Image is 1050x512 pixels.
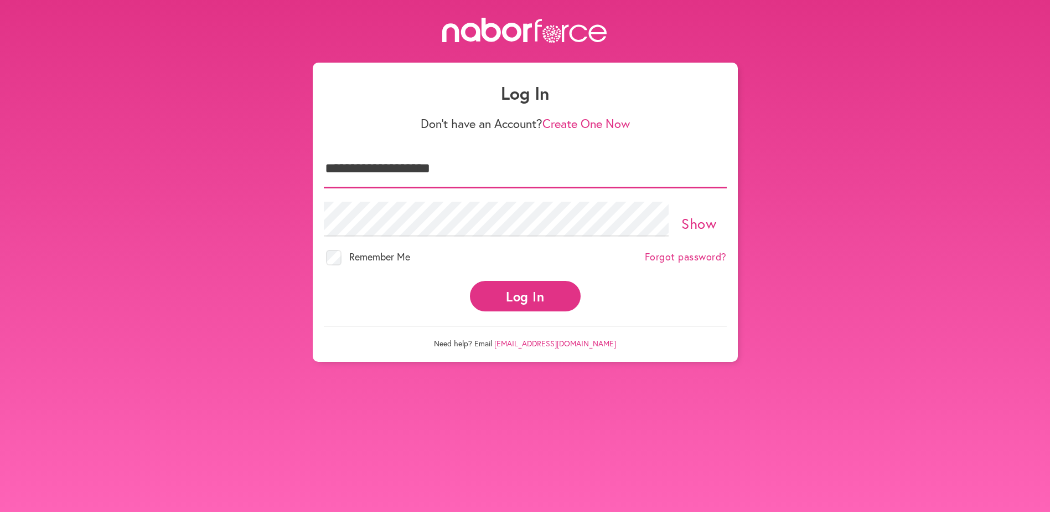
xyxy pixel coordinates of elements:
a: [EMAIL_ADDRESS][DOMAIN_NAME] [494,338,616,349]
p: Need help? Email [324,326,727,349]
a: Forgot password? [645,251,727,263]
button: Log In [470,281,581,311]
h1: Log In [324,83,727,104]
span: Remember Me [349,250,410,263]
a: Show [681,214,716,233]
a: Create One Now [542,115,630,131]
p: Don't have an Account? [324,116,727,131]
